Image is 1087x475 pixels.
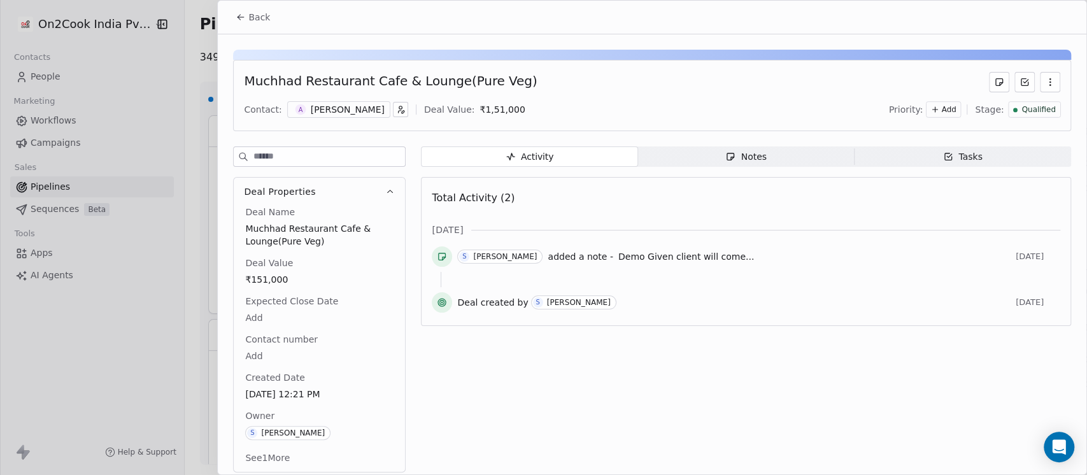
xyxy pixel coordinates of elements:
span: Back [248,11,270,24]
span: Expected Close Date [243,295,341,308]
span: [DATE] 12:21 PM [245,388,394,401]
span: Deal Name [243,206,297,218]
span: Total Activity (2) [432,192,515,204]
div: [PERSON_NAME] [261,429,325,437]
span: [DATE] [1016,297,1060,308]
span: Contact number [243,333,320,346]
div: S [462,252,466,262]
span: Demo Given client will come... [618,252,754,262]
div: Notes [725,150,766,164]
div: [PERSON_NAME] [547,298,611,307]
div: [PERSON_NAME] [473,252,537,261]
button: Back [228,6,278,29]
div: Muchhad Restaurant Cafe & Lounge(Pure Veg) [244,72,537,92]
span: ₹ 1,51,000 [480,104,525,115]
span: Muchhad Restaurant Cafe & Lounge(Pure Veg) [245,222,394,248]
span: A [295,104,306,115]
span: added a note - [548,250,613,263]
span: Qualified [1022,104,1056,115]
span: Add [245,350,394,362]
div: Open Intercom Messenger [1044,432,1074,462]
span: Add [942,104,956,115]
span: Priority: [889,103,923,116]
span: Created Date [243,371,307,384]
div: Deal Properties [234,206,405,472]
span: ₹151,000 [245,273,394,286]
button: Deal Properties [234,178,405,206]
div: Contact: [244,103,281,116]
span: Deal Value [243,257,295,269]
button: See1More [238,446,297,469]
div: S [250,428,254,438]
div: S [536,297,539,308]
span: [DATE] [1016,252,1060,262]
span: Deal Properties [244,185,315,198]
span: Add [245,311,394,324]
span: [DATE] [432,223,463,236]
div: [PERSON_NAME] [311,103,385,116]
span: Owner [243,409,277,422]
span: Stage: [975,103,1004,116]
a: Demo Given client will come... [618,249,754,264]
div: Deal Value: [424,103,474,116]
span: Deal created by [457,296,528,309]
div: Tasks [943,150,983,164]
